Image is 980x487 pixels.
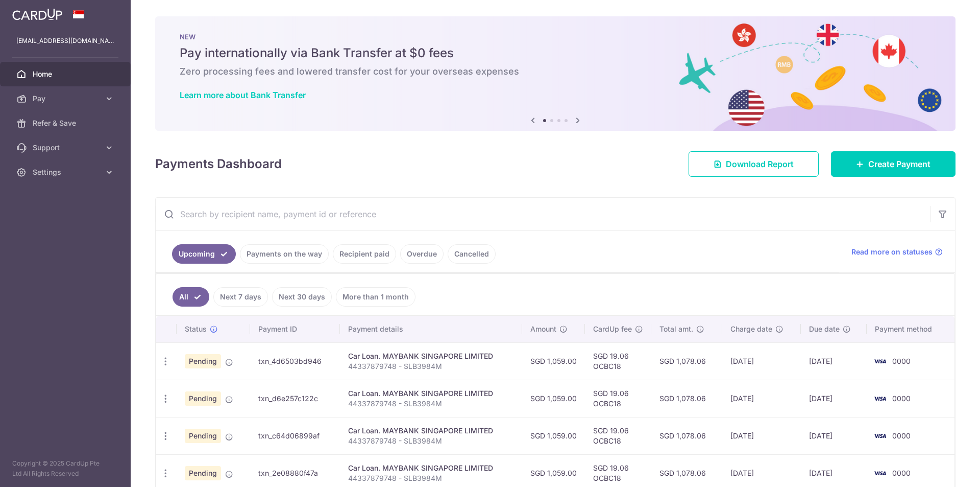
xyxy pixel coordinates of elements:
span: Create Payment [868,158,930,170]
a: Next 30 days [272,287,332,307]
span: Due date [809,324,840,334]
a: Overdue [400,244,444,264]
span: Amount [530,324,556,334]
img: Bank Card [870,467,890,479]
td: [DATE] [722,417,801,454]
span: Read more on statuses [851,247,933,257]
p: 44337879748 - SLB3984M [348,473,514,483]
td: txn_d6e257c122c [250,380,340,417]
span: Pending [185,354,221,368]
th: Payment details [340,316,522,342]
p: [EMAIL_ADDRESS][DOMAIN_NAME] [16,36,114,46]
td: SGD 1,059.00 [522,417,585,454]
p: 44337879748 - SLB3984M [348,436,514,446]
span: 0000 [892,431,911,440]
h4: Payments Dashboard [155,155,282,173]
td: txn_4d6503bd946 [250,342,340,380]
a: Create Payment [831,151,955,177]
span: Pending [185,391,221,406]
p: 44337879748 - SLB3984M [348,361,514,372]
a: Download Report [689,151,819,177]
td: [DATE] [722,380,801,417]
p: 44337879748 - SLB3984M [348,399,514,409]
span: Pay [33,94,100,104]
span: Charge date [730,324,772,334]
a: Read more on statuses [851,247,943,257]
p: NEW [180,33,931,41]
td: SGD 1,078.06 [651,342,722,380]
span: Pending [185,466,221,480]
a: Next 7 days [213,287,268,307]
span: Download Report [726,158,794,170]
span: Refer & Save [33,118,100,128]
td: SGD 1,059.00 [522,342,585,380]
td: SGD 19.06 OCBC18 [585,380,651,417]
span: 0000 [892,357,911,365]
span: CardUp fee [593,324,632,334]
td: [DATE] [722,342,801,380]
iframe: Opens a widget where you can find more information [915,456,970,482]
th: Payment ID [250,316,340,342]
img: Bank Card [870,392,890,405]
td: [DATE] [801,342,867,380]
div: Car Loan. MAYBANK SINGAPORE LIMITED [348,388,514,399]
a: Learn more about Bank Transfer [180,90,306,100]
td: txn_c64d06899af [250,417,340,454]
img: CardUp [12,8,62,20]
input: Search by recipient name, payment id or reference [156,198,930,230]
img: Bank transfer banner [155,16,955,131]
td: SGD 19.06 OCBC18 [585,342,651,380]
td: SGD 1,059.00 [522,380,585,417]
a: Recipient paid [333,244,396,264]
span: Settings [33,167,100,177]
span: 0000 [892,469,911,477]
td: SGD 19.06 OCBC18 [585,417,651,454]
td: SGD 1,078.06 [651,417,722,454]
td: [DATE] [801,380,867,417]
div: Car Loan. MAYBANK SINGAPORE LIMITED [348,351,514,361]
span: Home [33,69,100,79]
span: Total amt. [659,324,693,334]
div: Car Loan. MAYBANK SINGAPORE LIMITED [348,463,514,473]
div: Car Loan. MAYBANK SINGAPORE LIMITED [348,426,514,436]
td: [DATE] [801,417,867,454]
a: Cancelled [448,244,496,264]
th: Payment method [867,316,954,342]
span: 0000 [892,394,911,403]
span: Status [185,324,207,334]
a: Upcoming [172,244,236,264]
a: Payments on the way [240,244,329,264]
h6: Zero processing fees and lowered transfer cost for your overseas expenses [180,65,931,78]
td: SGD 1,078.06 [651,380,722,417]
a: All [173,287,209,307]
h5: Pay internationally via Bank Transfer at $0 fees [180,45,931,61]
span: Support [33,143,100,153]
a: More than 1 month [336,287,415,307]
span: Pending [185,429,221,443]
img: Bank Card [870,430,890,442]
img: Bank Card [870,355,890,367]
